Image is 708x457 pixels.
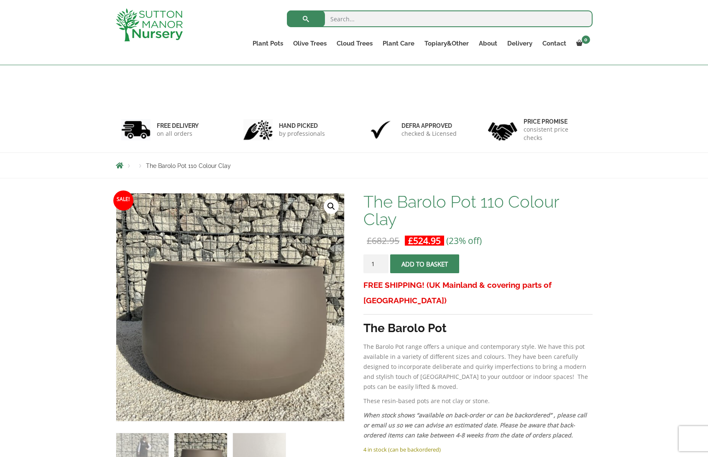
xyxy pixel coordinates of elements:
p: The Barolo Pot range offers a unique and contemporary style. We have this pot available in a vari... [363,342,592,392]
span: (23% off) [446,235,482,246]
bdi: 682.95 [367,235,399,246]
p: These resin-based pots are not clay or stone. [363,396,592,406]
h6: Defra approved [401,122,457,129]
p: by professionals [279,129,325,138]
p: consistent price checks [524,125,587,142]
p: checked & Licensed [401,129,457,138]
a: 0 [571,38,593,49]
input: Product quantity [363,254,389,273]
span: £ [408,235,413,246]
a: Contact [537,38,571,49]
h1: The Barolo Pot 110 Colour Clay [363,193,592,228]
p: on all orders [157,129,199,138]
a: View full-screen image gallery [324,199,339,214]
span: Sale! [113,190,133,211]
img: 2.jpg [243,119,273,140]
img: 3.jpg [366,119,395,140]
a: Plant Care [378,38,419,49]
a: Olive Trees [288,38,332,49]
nav: Breadcrumbs [116,162,593,169]
span: £ [367,235,372,246]
em: When stock shows “available on back-order or can be backordered” , please call or email us so we ... [363,411,587,439]
h6: FREE DELIVERY [157,122,199,129]
h3: FREE SHIPPING! (UK Mainland & covering parts of [GEOGRAPHIC_DATA]) [363,277,592,308]
h6: hand picked [279,122,325,129]
a: Plant Pots [248,38,288,49]
a: Topiary&Other [419,38,474,49]
strong: The Barolo Pot [363,321,447,335]
img: 1.jpg [121,119,151,140]
p: 4 in stock (can be backordered) [363,444,592,454]
bdi: 524.95 [408,235,441,246]
button: Add to basket [390,254,459,273]
span: 0 [582,36,590,44]
input: Search... [287,10,593,27]
img: The Barolo Pot 110 Colour Clay - IMG 8163 scaled [116,193,344,421]
a: Cloud Trees [332,38,378,49]
span: The Barolo Pot 110 Colour Clay [146,162,231,169]
img: logo [116,8,183,41]
img: 4.jpg [488,117,517,142]
h6: Price promise [524,118,587,125]
a: Delivery [502,38,537,49]
a: About [474,38,502,49]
